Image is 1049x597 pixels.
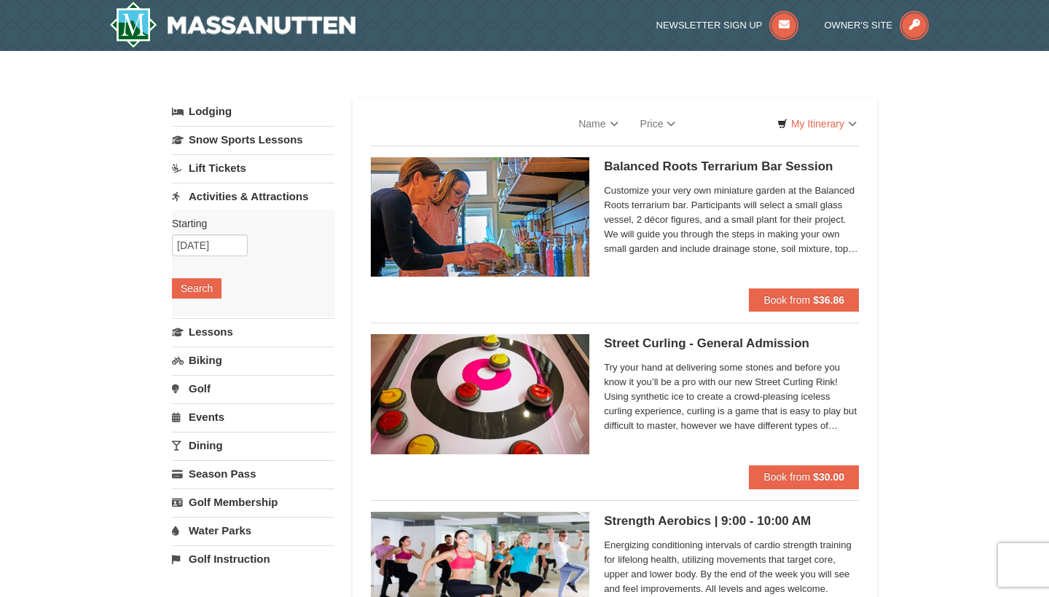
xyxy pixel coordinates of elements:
[172,154,334,181] a: Lift Tickets
[629,109,687,138] a: Price
[763,294,810,306] span: Book from
[172,278,221,298] button: Search
[604,538,859,596] span: Energizing conditioning intervals of cardio strength training for lifelong health, utilizing move...
[749,465,859,489] button: Book from $30.00
[172,403,334,430] a: Events
[109,1,355,48] a: Massanutten Resort
[172,126,334,153] a: Snow Sports Lessons
[604,159,859,174] h5: Balanced Roots Terrarium Bar Session
[172,98,334,124] a: Lodging
[604,183,859,256] span: Customize your very own miniature garden at the Balanced Roots terrarium bar. Participants will s...
[813,471,844,483] strong: $30.00
[109,1,355,48] img: Massanutten Resort Logo
[813,294,844,306] strong: $36.86
[172,183,334,210] a: Activities & Attractions
[656,20,763,31] span: Newsletter Sign Up
[172,489,334,515] a: Golf Membership
[604,336,859,351] h5: Street Curling - General Admission
[172,375,334,402] a: Golf
[172,216,323,231] label: Starting
[172,432,334,459] a: Dining
[172,460,334,487] a: Season Pass
[172,545,334,572] a: Golf Instruction
[371,157,589,277] img: 18871151-30-393e4332.jpg
[371,334,589,454] img: 15390471-88-44377514.jpg
[825,20,930,31] a: Owner's Site
[567,109,629,138] a: Name
[763,471,810,483] span: Book from
[749,288,859,312] button: Book from $36.86
[604,514,859,529] h5: Strength Aerobics | 9:00 - 10:00 AM
[768,113,866,135] a: My Itinerary
[656,20,799,31] a: Newsletter Sign Up
[172,517,334,544] a: Water Parks
[604,360,859,433] span: Try your hand at delivering some stones and before you know it you’ll be a pro with our new Stree...
[825,20,893,31] span: Owner's Site
[172,347,334,373] a: Biking
[172,318,334,345] a: Lessons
